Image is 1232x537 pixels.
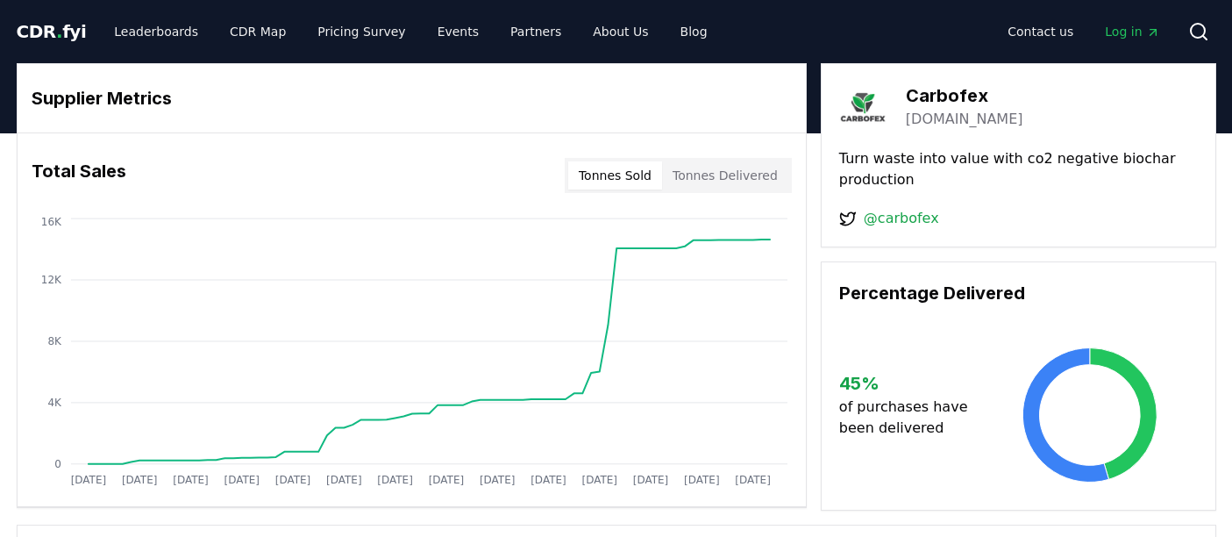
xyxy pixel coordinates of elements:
[581,474,617,486] tspan: [DATE]
[56,21,62,42] span: .
[839,370,982,397] h3: 45 %
[568,161,662,190] button: Tonnes Sold
[666,16,722,47] a: Blog
[274,474,310,486] tspan: [DATE]
[54,458,61,470] tspan: 0
[47,397,62,409] tspan: 4K
[735,474,771,486] tspan: [DATE]
[864,208,939,229] a: @carbofex
[70,474,106,486] tspan: [DATE]
[993,16,1087,47] a: Contact us
[224,474,260,486] tspan: [DATE]
[906,82,1023,109] h3: Carbofex
[40,216,61,228] tspan: 16K
[496,16,575,47] a: Partners
[633,474,669,486] tspan: [DATE]
[100,16,721,47] nav: Main
[100,16,212,47] a: Leaderboards
[17,21,87,42] span: CDR fyi
[40,274,61,286] tspan: 12K
[428,474,464,486] tspan: [DATE]
[1091,16,1173,47] a: Log in
[216,16,300,47] a: CDR Map
[121,474,157,486] tspan: [DATE]
[47,335,62,347] tspan: 8K
[17,19,87,44] a: CDR.fyi
[839,82,888,131] img: Carbofex-logo
[662,161,788,190] button: Tonnes Delivered
[480,474,516,486] tspan: [DATE]
[377,474,413,486] tspan: [DATE]
[579,16,662,47] a: About Us
[531,474,566,486] tspan: [DATE]
[906,109,1023,130] a: [DOMAIN_NAME]
[684,474,720,486] tspan: [DATE]
[32,158,126,193] h3: Total Sales
[303,16,419,47] a: Pricing Survey
[32,85,792,111] h3: Supplier Metrics
[839,397,982,439] p: of purchases have been delivered
[326,474,362,486] tspan: [DATE]
[839,280,1198,306] h3: Percentage Delivered
[173,474,209,486] tspan: [DATE]
[424,16,493,47] a: Events
[839,148,1198,190] p: Turn waste into value with co2 negative biochar production
[993,16,1173,47] nav: Main
[1105,23,1159,40] span: Log in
